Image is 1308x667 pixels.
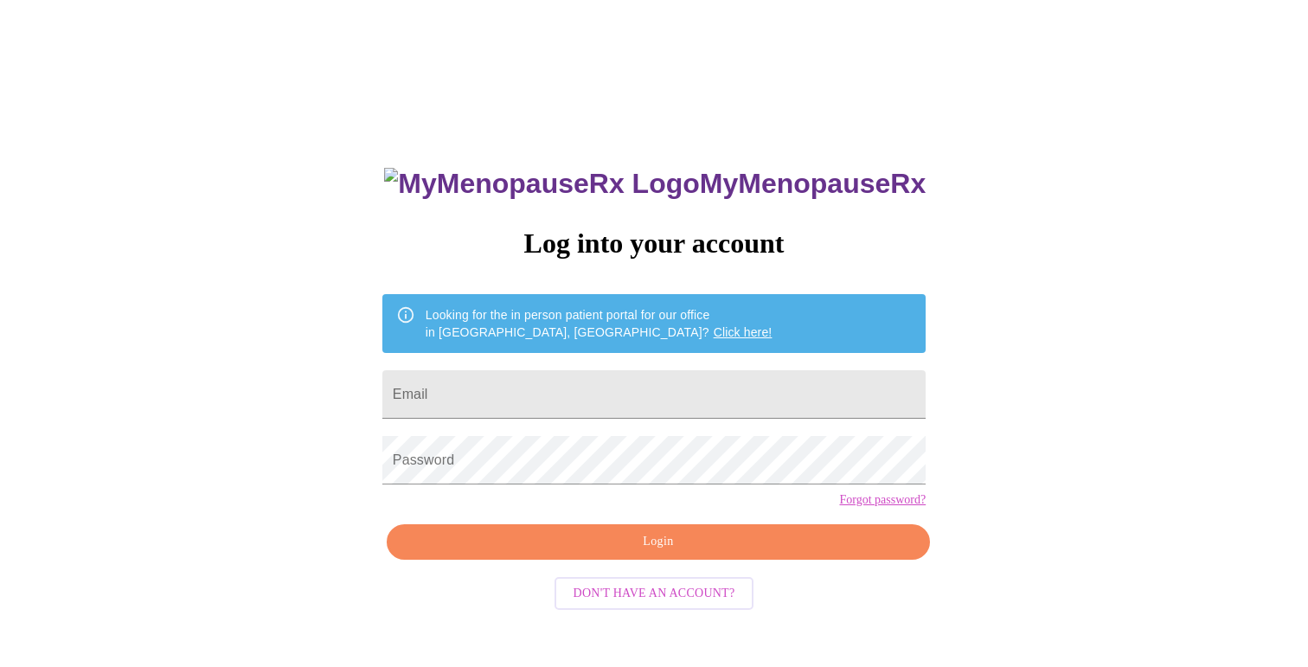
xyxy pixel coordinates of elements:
span: Don't have an account? [574,583,735,605]
button: Don't have an account? [555,577,754,611]
div: Looking for the in person patient portal for our office in [GEOGRAPHIC_DATA], [GEOGRAPHIC_DATA]? [426,299,773,348]
h3: MyMenopauseRx [384,168,926,200]
span: Login [407,531,910,553]
button: Login [387,524,930,560]
a: Don't have an account? [550,585,759,600]
h3: Log into your account [382,228,926,260]
a: Forgot password? [839,493,926,507]
a: Click here! [714,325,773,339]
img: MyMenopauseRx Logo [384,168,699,200]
